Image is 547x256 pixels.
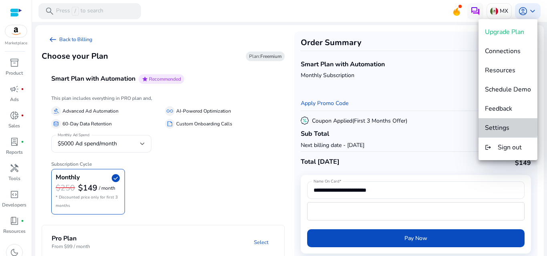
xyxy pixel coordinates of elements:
[498,143,522,152] span: Sign out
[485,85,531,94] span: Schedule Demo
[485,123,509,132] span: Settings
[485,47,521,56] span: Connections
[485,66,515,75] span: Resources
[485,143,491,152] mat-icon: logout
[485,28,524,36] span: Upgrade Plan
[485,104,512,113] span: Feedback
